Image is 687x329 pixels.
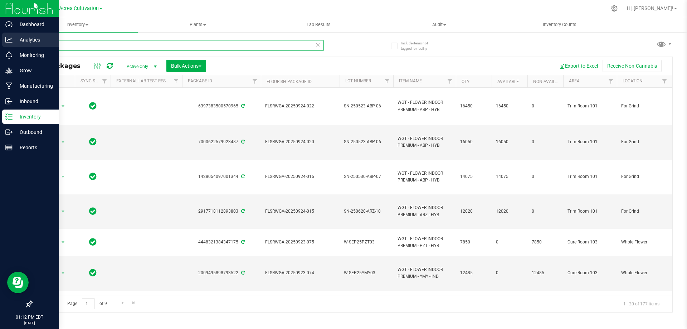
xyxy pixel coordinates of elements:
[240,240,245,245] span: Sync from Compliance System
[17,17,138,32] a: Inventory
[265,103,335,110] span: FLSRWGA-20250924-022
[240,103,245,108] span: Sync from Compliance System
[17,21,138,28] span: Inventory
[398,266,452,280] span: WGT - FLOWER INDOOR PREMIUM - YMY - IND
[5,67,13,74] inline-svg: Grow
[569,78,580,83] a: Area
[496,208,523,215] span: 12020
[532,239,559,246] span: 7850
[89,237,97,247] span: In Sync
[117,298,128,308] a: Go to the next page
[621,103,666,110] span: For Grind
[99,75,111,87] a: Filter
[265,208,335,215] span: FLSRWGA-20250924-015
[610,5,619,12] div: Manage settings
[497,79,519,84] a: Available
[618,298,665,309] span: 1 - 20 of 177 items
[567,139,613,145] span: Trim Room 101
[59,137,68,147] span: select
[297,21,340,28] span: Lab Results
[555,60,603,72] button: Export to Excel
[181,208,262,215] div: 2917718112893803
[188,78,212,83] a: Package ID
[59,172,68,182] span: select
[659,75,671,87] a: Filter
[5,129,13,136] inline-svg: Outbound
[344,270,389,276] span: W-SEP25YMY03
[460,139,487,145] span: 16050
[532,270,559,276] span: 12485
[181,173,262,180] div: 1428054097001344
[181,239,262,246] div: 4448321384347175
[444,75,456,87] a: Filter
[496,173,523,180] span: 14075
[623,78,643,83] a: Location
[399,78,422,83] a: Item Name
[460,270,487,276] span: 12485
[13,66,55,75] p: Grow
[621,139,666,145] span: For Grind
[379,17,500,32] a: Audit
[532,139,559,145] span: 0
[129,298,139,308] a: Go to the last page
[532,208,559,215] span: 0
[171,63,201,69] span: Bulk Actions
[627,5,673,11] span: Hi, [PERSON_NAME]!
[81,78,108,83] a: Sync Status
[567,173,613,180] span: Trim Room 101
[240,139,245,144] span: Sync from Compliance System
[398,135,452,149] span: WGT - FLOWER INDOOR PREMIUM - ABP - HYB
[398,170,452,184] span: WGT - FLOWER INDOOR PREMIUM - ABP - HYB
[59,207,68,217] span: select
[265,173,335,180] span: FLSRWGA-20250924-016
[496,239,523,246] span: 0
[59,268,68,278] span: select
[31,40,324,51] input: Search Package ID, Item Name, SKU, Lot or Part Number...
[3,314,55,320] p: 01:12 PM EDT
[181,139,262,145] div: 7000622579923487
[82,298,95,309] input: 1
[401,40,437,51] span: Include items not tagged for facility
[240,209,245,214] span: Sync from Compliance System
[532,103,559,110] span: 0
[181,270,262,276] div: 2009495898793522
[240,174,245,179] span: Sync from Compliance System
[89,137,97,147] span: In Sync
[5,144,13,151] inline-svg: Reports
[13,20,55,29] p: Dashboard
[621,208,666,215] span: For Grind
[500,17,620,32] a: Inventory Counts
[61,298,113,309] span: Page of 9
[7,272,29,293] iframe: Resource center
[89,206,97,216] span: In Sync
[13,97,55,106] p: Inbound
[170,75,182,87] a: Filter
[258,17,379,32] a: Lab Results
[398,236,452,249] span: WGT - FLOWER INDOOR PREMIUM - PZT - HYB
[249,75,261,87] a: Filter
[460,103,487,110] span: 16450
[567,270,613,276] span: Cure Room 103
[181,103,262,110] div: 6397383500570965
[13,128,55,136] p: Outbound
[567,103,613,110] span: Trim Room 101
[496,139,523,145] span: 16050
[240,270,245,275] span: Sync from Compliance System
[344,103,389,110] span: SN-250523-ABP-06
[59,237,68,247] span: select
[605,75,617,87] a: Filter
[116,78,172,83] a: External Lab Test Result
[460,173,487,180] span: 14075
[13,112,55,121] p: Inventory
[166,60,206,72] button: Bulk Actions
[621,173,666,180] span: For Grind
[265,270,335,276] span: FLSRWGA-20250923-074
[37,62,88,70] span: All Packages
[138,17,258,32] a: Plants
[138,21,258,28] span: Plants
[5,113,13,120] inline-svg: Inventory
[460,239,487,246] span: 7850
[344,239,389,246] span: W-SEP25PZT03
[496,270,523,276] span: 0
[398,204,452,218] span: WGT - FLOWER INDOOR PREMIUM - ARZ - HYB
